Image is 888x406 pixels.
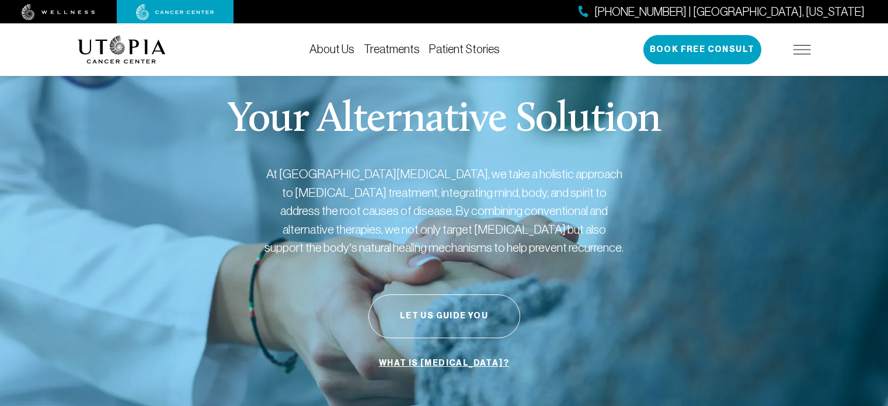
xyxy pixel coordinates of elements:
[793,45,811,54] img: icon-hamburger
[263,165,625,257] p: At [GEOGRAPHIC_DATA][MEDICAL_DATA], we take a holistic approach to [MEDICAL_DATA] treatment, inte...
[594,4,865,20] span: [PHONE_NUMBER] | [GEOGRAPHIC_DATA], [US_STATE]
[429,43,500,55] a: Patient Stories
[376,352,512,374] a: What is [MEDICAL_DATA]?
[643,35,761,64] button: Book Free Consult
[579,4,865,20] a: [PHONE_NUMBER] | [GEOGRAPHIC_DATA], [US_STATE]
[227,99,661,141] p: Your Alternative Solution
[368,294,520,338] button: Let Us Guide You
[364,43,420,55] a: Treatments
[309,43,354,55] a: About Us
[136,4,214,20] img: cancer center
[22,4,95,20] img: wellness
[78,36,166,64] img: logo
